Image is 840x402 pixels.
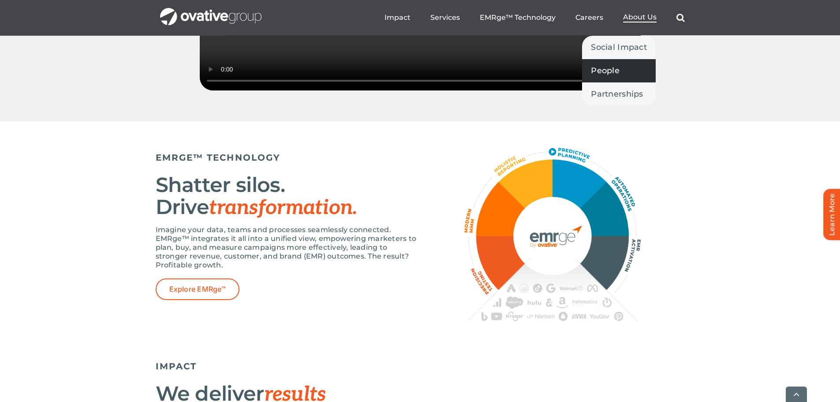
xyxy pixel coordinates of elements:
a: Explore EMRge™ [156,278,239,300]
nav: Menu [385,4,685,32]
a: EMRge™ Technology [480,13,556,22]
h5: EMRGE™ TECHNOLOGY [156,152,420,163]
a: Careers [575,13,603,22]
a: People [582,59,656,82]
a: Search [676,13,685,22]
a: Social Impact [582,36,656,59]
img: Home – EMRge [464,148,641,321]
span: About Us [623,13,657,22]
a: OG_Full_horizontal_WHT [160,7,261,15]
h5: IMPACT [156,361,685,372]
p: Imagine your data, teams and processes seamlessly connected. EMRge™ integrates it all into a unif... [156,225,420,270]
span: Explore EMRge™ [169,285,226,293]
span: Social Impact [591,41,647,53]
span: transformation. [209,195,357,220]
span: People [591,64,620,77]
a: Partnerships [582,83,656,105]
a: Services [430,13,460,22]
a: About Us [623,13,657,23]
h2: Shatter silos. Drive [156,174,420,219]
a: Impact [385,13,411,22]
span: Partnerships [591,88,643,100]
